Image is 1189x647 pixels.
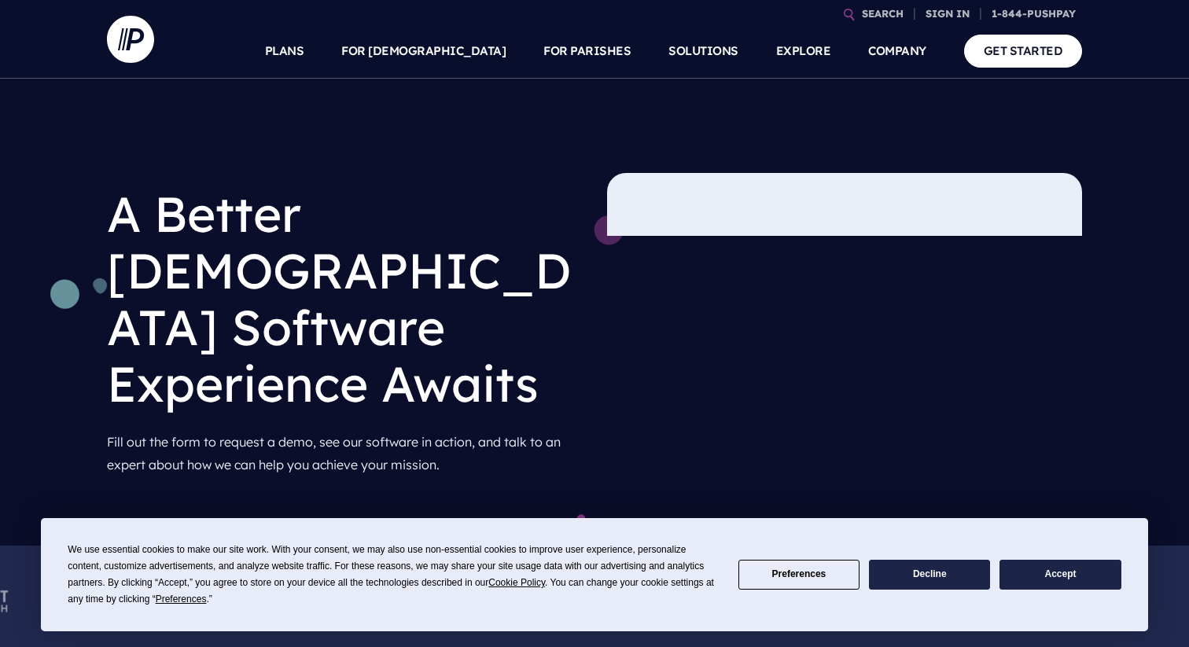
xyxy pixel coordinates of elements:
[341,24,506,79] a: FOR [DEMOGRAPHIC_DATA]
[868,24,926,79] a: COMPANY
[156,594,207,605] span: Preferences
[107,173,582,425] h1: A Better [DEMOGRAPHIC_DATA] Software Experience Awaits
[869,560,990,590] button: Decline
[488,577,545,588] span: Cookie Policy
[107,425,582,483] p: Fill out the form to request a demo, see our software in action, and talk to an expert about how ...
[265,24,304,79] a: PLANS
[776,24,831,79] a: EXPLORE
[738,560,860,590] button: Preferences
[41,518,1148,631] div: Cookie Consent Prompt
[999,560,1121,590] button: Accept
[68,542,719,608] div: We use essential cookies to make our site work. With your consent, we may also use non-essential ...
[964,35,1083,67] a: GET STARTED
[543,24,631,79] a: FOR PARISHES
[668,24,738,79] a: SOLUTIONS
